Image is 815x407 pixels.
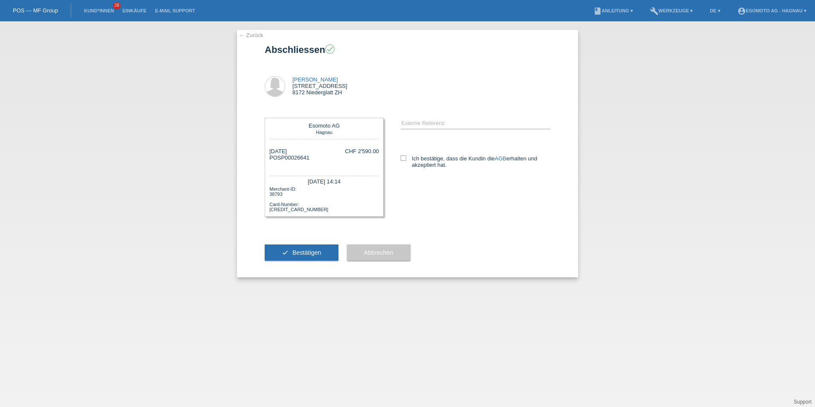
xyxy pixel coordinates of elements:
a: Support [794,399,812,405]
a: buildWerkzeuge ▾ [646,8,697,13]
a: [PERSON_NAME] [292,76,338,83]
div: [STREET_ADDRESS] 8172 Niederglatt ZH [292,76,347,96]
a: ← Zurück [239,32,263,38]
button: Abbrechen [347,244,410,261]
a: POS — MF Group [13,7,58,14]
i: account_circle [737,7,746,15]
div: Hagnau [272,129,377,135]
i: check [326,45,334,53]
a: account_circleEsomoto AG - Hagnau ▾ [733,8,811,13]
a: Kund*innen [80,8,118,13]
label: Ich bestätige, dass die Kundin die erhalten und akzeptiert hat. [401,155,550,168]
a: DE ▾ [705,8,724,13]
span: 28 [113,2,121,9]
div: [DATE] 14:14 [269,176,379,186]
button: check Bestätigen [265,244,338,261]
i: check [282,249,289,256]
span: Abbrechen [364,249,393,256]
h1: Abschliessen [265,44,550,55]
i: book [593,7,602,15]
a: E-Mail Support [151,8,199,13]
div: Esomoto AG [272,122,377,129]
a: bookAnleitung ▾ [589,8,637,13]
a: Einkäufe [118,8,150,13]
a: AGB [495,155,506,162]
span: Bestätigen [292,249,321,256]
div: Merchant-ID: 38793 Card-Number: [CREDIT_CARD_NUMBER] [269,186,379,212]
div: [DATE] POSP00026641 [269,148,309,167]
div: CHF 2'590.00 [345,148,379,154]
i: build [650,7,659,15]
